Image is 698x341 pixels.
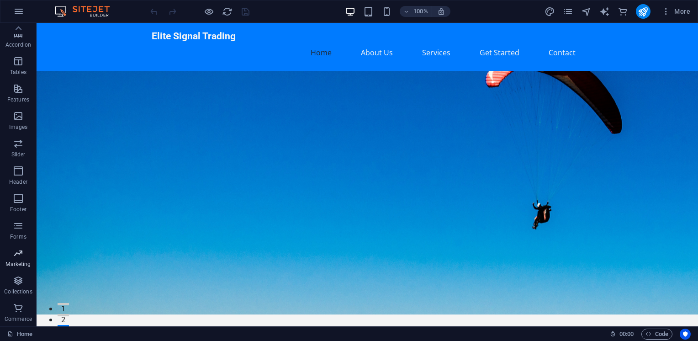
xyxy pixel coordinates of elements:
button: Usercentrics [680,329,691,340]
i: Pages (Ctrl+Alt+S) [563,6,573,17]
button: 1 [21,280,32,282]
button: reload [222,6,233,17]
h6: 100% [413,6,428,17]
button: pages [563,6,574,17]
i: Commerce [618,6,628,17]
button: More [658,4,694,19]
i: AI Writer [599,6,610,17]
span: : [626,330,627,337]
i: On resize automatically adjust zoom level to fit chosen device. [437,7,445,16]
p: Footer [10,206,26,213]
p: Accordion [5,41,31,48]
h6: Session time [610,329,634,340]
i: Reload page [222,6,233,17]
button: text_generator [599,6,610,17]
button: 100% [400,6,432,17]
button: 3 [21,302,32,304]
p: Header [9,178,27,186]
span: 00 00 [619,329,634,340]
p: Commerce [5,315,32,323]
p: Tables [10,69,26,76]
button: design [545,6,555,17]
p: Collections [4,288,32,295]
span: Code [645,329,668,340]
p: Slider [11,151,26,158]
button: Code [641,329,672,340]
span: More [661,7,690,16]
i: Publish [638,6,648,17]
button: 2 [21,291,32,293]
p: Forms [10,233,26,240]
p: Features [7,96,29,103]
a: Home [7,329,32,340]
p: Images [9,123,28,131]
button: commerce [618,6,629,17]
button: Click here to leave preview mode and continue editing [203,6,214,17]
button: publish [636,4,650,19]
img: Editor Logo [53,6,121,17]
button: navigator [581,6,592,17]
i: Design (Ctrl+Alt+Y) [545,6,555,17]
p: Marketing [5,261,31,268]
